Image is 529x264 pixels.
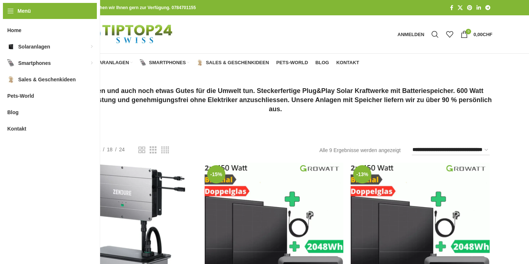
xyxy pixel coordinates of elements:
span: Home [7,24,21,37]
a: Rasteransicht 2 [138,145,145,155]
select: Shop-Reihenfolge [412,145,490,155]
img: Sales & Geschenkideen [7,76,15,83]
a: 24 [117,145,127,154]
span: Pets-World [7,89,34,102]
span: Sales & Geschenkideen [18,73,76,86]
span: Blog [315,60,329,66]
div: Meine Wunschliste [442,27,457,42]
strong: Geld sparen und auch noch etwas Gutes für die Umwelt tun. Steckerfertige Plug&Play Solar Kraftwer... [59,87,492,113]
img: Smartphones [140,59,146,66]
span: Anmelden [398,32,425,37]
span: Kontakt [336,60,359,66]
a: Telegram Social Link [483,3,493,13]
a: 18 [104,145,115,154]
a: Sales & Geschenkideen [197,55,269,70]
span: -13% [353,165,371,183]
span: Blog [7,106,19,119]
a: Rasteransicht 3 [150,145,157,155]
img: Sales & Geschenkideen [197,59,203,66]
span: Smartphones [18,57,51,70]
a: X Social Link [455,3,465,13]
img: Tiptop24 Nachhaltige & Faire Produkte [59,15,191,53]
strong: Bei allen Fragen stehen wir Ihnen gern zur Verfügung. 0784701155 [59,5,196,10]
a: Suche [428,27,442,42]
a: Smartphones [140,55,189,70]
span: Menü [17,7,31,15]
a: Pinterest Social Link [465,3,474,13]
a: 0 0,00CHF [457,27,496,42]
span: Solaranlagen [18,40,50,53]
a: Solaranlagen [80,55,133,70]
img: Solaranlagen [7,43,15,50]
span: 24 [119,147,125,152]
a: Facebook Social Link [448,3,455,13]
a: Pets-World [276,55,308,70]
span: Sales & Geschenkideen [206,60,269,66]
div: Hauptnavigation [55,55,363,70]
span: Pets-World [276,60,308,66]
a: Logo der Website [59,31,191,37]
span: Smartphones [149,60,186,66]
img: Smartphones [7,59,15,67]
span: CHF [483,32,493,37]
a: Kontakt [336,55,359,70]
span: Solaranlagen [89,60,129,66]
p: Alle 9 Ergebnisse werden angezeigt [319,146,400,154]
a: Rasteransicht 4 [161,145,169,155]
span: -15% [207,165,225,183]
a: LinkedIn Social Link [474,3,483,13]
span: 12 [95,147,100,152]
span: Kontakt [7,122,26,135]
span: 18 [107,147,113,152]
bdi: 0,00 [473,32,492,37]
a: Blog [315,55,329,70]
span: 0 [466,29,471,34]
a: Anmelden [394,27,428,42]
